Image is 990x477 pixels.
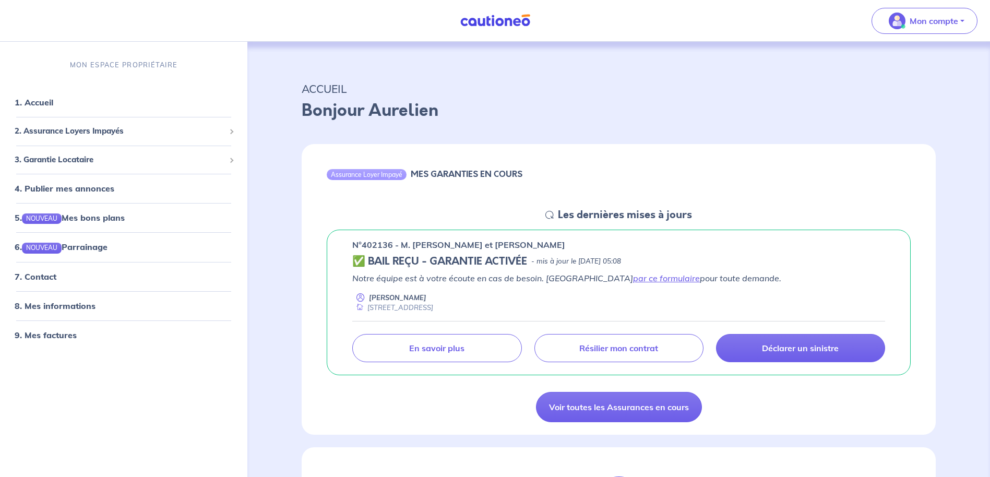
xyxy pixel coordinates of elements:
[534,334,703,362] a: Résilier mon contrat
[15,301,96,311] a: 8. Mes informations
[762,343,839,353] p: Déclarer un sinistre
[4,92,243,113] div: 1. Accueil
[327,169,407,180] div: Assurance Loyer Impayé
[15,154,225,166] span: 3. Garantie Locataire
[15,242,108,253] a: 6.NOUVEAUParrainage
[716,334,885,362] a: Déclarer un sinistre
[411,169,522,179] h6: MES GARANTIES EN COURS
[352,255,527,268] h5: ✅ BAIL REÇU - GARANTIE ACTIVÉE
[409,343,464,353] p: En savoir plus
[456,14,534,27] img: Cautioneo
[4,150,243,170] div: 3. Garantie Locataire
[633,273,700,283] a: par ce formulaire
[352,272,885,284] p: Notre équipe est à votre écoute en cas de besoin. [GEOGRAPHIC_DATA] pour toute demande.
[15,184,114,194] a: 4. Publier mes annonces
[352,238,565,251] p: n°402136 - M. [PERSON_NAME] et [PERSON_NAME]
[70,60,177,70] p: MON ESPACE PROPRIÉTAIRE
[352,303,433,313] div: [STREET_ADDRESS]
[4,266,243,287] div: 7. Contact
[531,256,621,267] p: - mis à jour le [DATE] 05:08
[4,325,243,345] div: 9. Mes factures
[872,8,977,34] button: illu_account_valid_menu.svgMon compte
[889,13,905,29] img: illu_account_valid_menu.svg
[4,122,243,142] div: 2. Assurance Loyers Impayés
[536,392,702,422] a: Voir toutes les Assurances en cours
[558,209,692,221] h5: Les dernières mises à jours
[4,208,243,229] div: 5.NOUVEAUMes bons plans
[15,98,53,108] a: 1. Accueil
[15,330,77,340] a: 9. Mes factures
[910,15,958,27] p: Mon compte
[352,334,521,362] a: En savoir plus
[15,271,56,282] a: 7. Contact
[15,213,125,223] a: 5.NOUVEAUMes bons plans
[579,343,658,353] p: Résilier mon contrat
[4,178,243,199] div: 4. Publier mes annonces
[352,255,885,268] div: state: CONTRACT-VALIDATED, Context: ,MAYBE-CERTIFICATE,,LESSOR-DOCUMENTS,IS-ODEALIM
[302,98,936,123] p: Bonjour Aurelien
[4,295,243,316] div: 8. Mes informations
[4,237,243,258] div: 6.NOUVEAUParrainage
[15,126,225,138] span: 2. Assurance Loyers Impayés
[302,79,936,98] p: ACCUEIL
[369,293,426,303] p: [PERSON_NAME]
